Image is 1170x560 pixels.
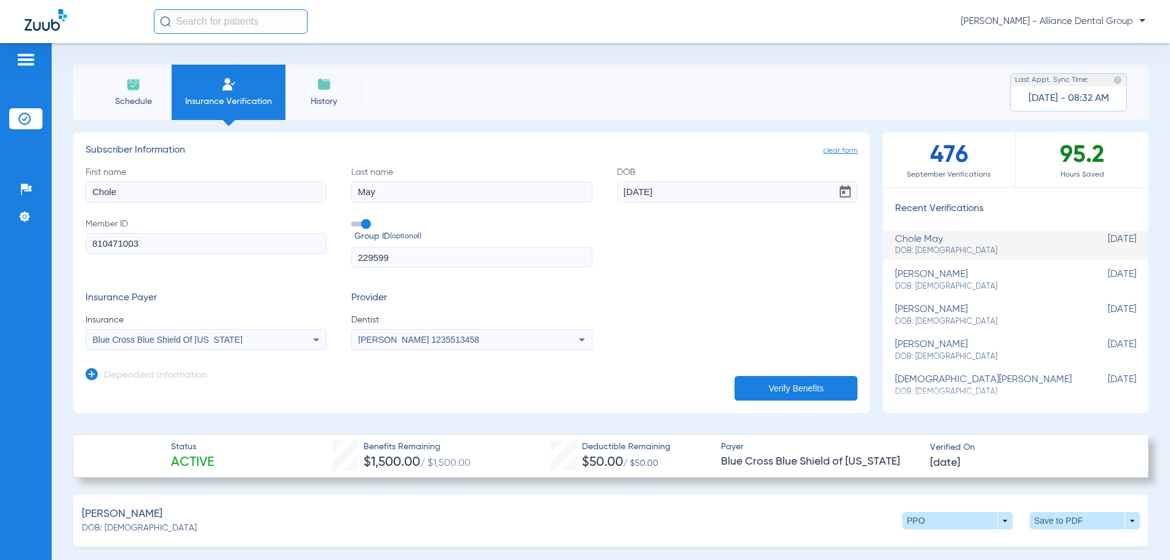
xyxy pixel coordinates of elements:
h3: Provider [351,292,592,305]
span: [PERSON_NAME] - Alliance Dental Group [961,15,1145,28]
span: Payer [721,441,920,454]
span: September Verifications [883,169,1015,181]
span: DOB: [DEMOGRAPHIC_DATA] [895,316,1075,327]
img: Schedule [126,77,141,92]
span: [DATE] - 08:32 AM [1029,92,1109,105]
span: DOB: [DEMOGRAPHIC_DATA] [895,281,1075,292]
span: Insurance Verification [181,95,276,108]
span: Active [171,454,214,471]
button: Open calendar [833,180,858,204]
input: Member ID [86,233,327,254]
span: [DATE] [1075,339,1136,362]
div: [PERSON_NAME] [895,269,1075,292]
div: chole may [895,234,1075,257]
span: Schedule [104,95,162,108]
span: Blue Cross Blue Shield of [US_STATE] [721,454,920,470]
span: Deductible Remaining [582,441,671,454]
h3: Dependent Information [104,370,207,382]
div: [PERSON_NAME] [895,304,1075,327]
span: Hours Saved [1016,169,1148,181]
h3: Recent Verifications [883,203,1148,215]
img: Zuub Logo [25,9,67,31]
small: (optional) [390,230,421,243]
span: clear form [823,145,858,157]
label: First name [86,166,327,202]
span: DOB: [DEMOGRAPHIC_DATA] [895,246,1075,257]
img: Search Icon [160,16,171,27]
span: History [295,95,353,108]
span: [DATE] [1075,304,1136,327]
label: Last name [351,166,592,202]
div: 476 [883,132,1016,187]
span: DOB: [DEMOGRAPHIC_DATA] [895,386,1075,398]
div: 95.2 [1016,132,1148,187]
button: Verify Benefits [734,376,858,401]
input: Search for patients [154,9,308,34]
span: / $1,500.00 [420,458,471,468]
span: Status [171,441,214,454]
span: / $50.00 [623,459,658,468]
span: [DATE] [1075,234,1136,257]
button: PPO [902,512,1013,529]
input: DOBOpen calendar [617,182,858,202]
h3: Subscriber Information [86,145,858,157]
span: Last Appt. Sync Time: [1015,74,1089,86]
span: $1,500.00 [364,456,420,469]
span: Group ID [354,230,592,243]
span: [PERSON_NAME] [82,506,162,522]
span: Benefits Remaining [364,441,471,454]
div: [PERSON_NAME] [895,339,1075,362]
img: hamburger-icon [16,52,36,67]
img: Manual Insurance Verification [221,77,236,92]
input: First name [86,182,327,202]
span: $50.00 [582,456,623,469]
input: Last name [351,182,592,202]
h3: Insurance Payer [86,292,327,305]
div: [DEMOGRAPHIC_DATA][PERSON_NAME] [895,374,1075,397]
span: Blue Cross Blue Shield Of [US_STATE] [93,335,243,345]
span: [DATE] [1075,374,1136,397]
span: DOB: [DEMOGRAPHIC_DATA] [895,351,1075,362]
label: DOB [617,166,858,202]
span: [DATE] [930,455,960,471]
label: Member ID [86,218,327,268]
span: Dentist [351,314,592,326]
img: History [317,77,332,92]
img: last sync help info [1113,76,1122,84]
span: [PERSON_NAME] 1235513458 [358,335,479,345]
button: Save to PDF [1030,512,1140,529]
span: [DATE] [1075,269,1136,292]
span: Insurance [86,314,327,326]
span: DOB: [DEMOGRAPHIC_DATA] [82,522,197,535]
span: Verified On [930,441,1129,454]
